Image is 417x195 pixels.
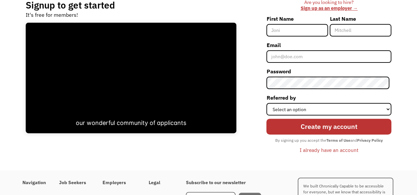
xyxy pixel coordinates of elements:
[103,180,135,186] h4: Employers
[26,11,78,19] div: It's free for members!
[59,180,89,186] h4: Job Seekers
[266,66,391,77] label: Password
[295,144,363,156] a: I already have an account
[266,24,328,37] input: Joni
[266,50,391,63] input: john@doe.com
[272,136,386,145] div: By signing up you accept the and
[266,13,391,156] form: Member-Signup-Form
[326,138,350,143] strong: Terms of Use
[149,180,173,186] h4: Legal
[266,13,328,24] label: First Name
[266,119,391,134] input: Create my account
[300,146,358,154] div: I already have an account
[22,180,46,186] h4: Navigation
[186,180,261,186] h4: Subscribe to our newsletter
[300,5,357,11] a: Sign up as an employer →
[266,40,391,50] label: Email
[266,92,391,103] label: Referred by
[357,138,383,143] strong: Privacy Policy
[330,13,391,24] label: Last Name
[330,24,391,37] input: Mitchell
